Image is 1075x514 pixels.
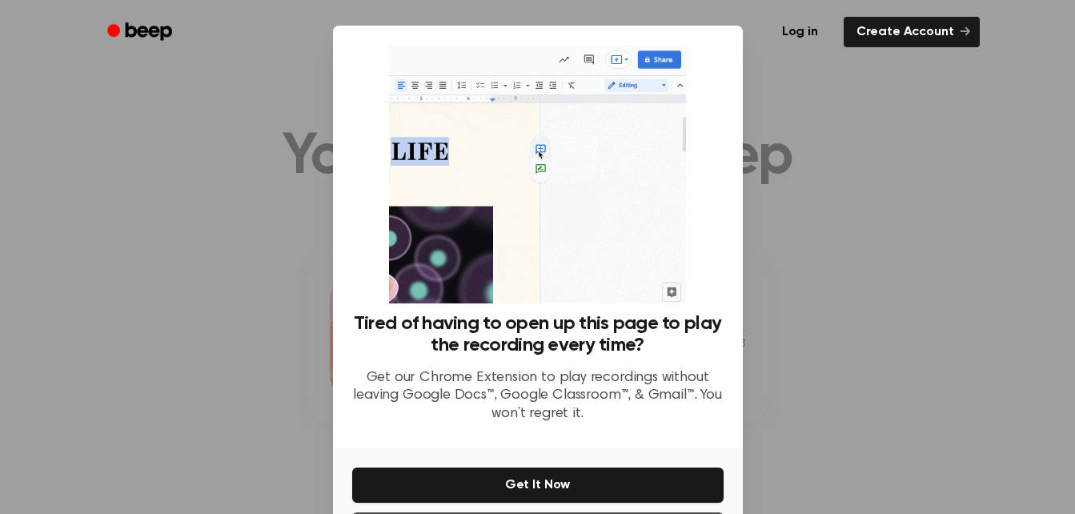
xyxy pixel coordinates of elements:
[352,369,724,424] p: Get our Chrome Extension to play recordings without leaving Google Docs™, Google Classroom™, & Gm...
[96,17,187,48] a: Beep
[389,45,686,303] img: Beep extension in action
[352,313,724,356] h3: Tired of having to open up this page to play the recording every time?
[352,468,724,503] button: Get It Now
[844,17,980,47] a: Create Account
[766,14,834,50] a: Log in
